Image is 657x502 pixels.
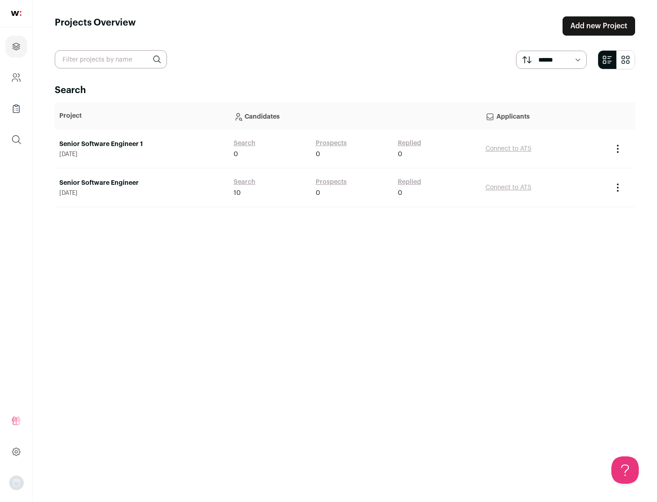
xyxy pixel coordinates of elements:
a: Prospects [316,139,347,148]
a: Connect to ATS [485,146,532,152]
img: nopic.png [9,476,24,490]
h2: Search [55,84,635,97]
button: Open dropdown [9,476,24,490]
span: 10 [234,188,241,198]
a: Add new Project [563,16,635,36]
span: 0 [398,188,402,198]
img: wellfound-shorthand-0d5821cbd27db2630d0214b213865d53afaa358527fdda9d0ea32b1df1b89c2c.svg [11,11,21,16]
h1: Projects Overview [55,16,136,36]
a: Replied [398,178,421,187]
span: 0 [316,188,320,198]
p: Project [59,111,224,120]
span: 0 [234,150,238,159]
span: [DATE] [59,189,224,197]
span: [DATE] [59,151,224,158]
a: Projects [5,36,27,58]
a: Company and ATS Settings [5,67,27,89]
a: Replied [398,139,421,148]
span: 0 [316,150,320,159]
a: Senior Software Engineer [59,178,224,188]
p: Applicants [485,107,603,125]
button: Project Actions [612,143,623,154]
a: Senior Software Engineer 1 [59,140,224,149]
a: Connect to ATS [485,184,532,191]
button: Project Actions [612,182,623,193]
input: Filter projects by name [55,50,167,68]
a: Search [234,178,255,187]
a: Prospects [316,178,347,187]
a: Search [234,139,255,148]
span: 0 [398,150,402,159]
p: Candidates [234,107,476,125]
a: Company Lists [5,98,27,120]
iframe: Help Scout Beacon - Open [611,456,639,484]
